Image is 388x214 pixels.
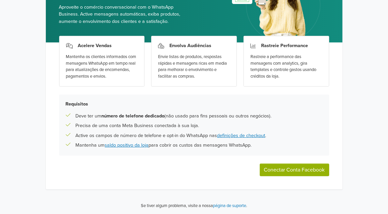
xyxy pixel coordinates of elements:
span: Aproveite o comércio conversacional com o WhatsApp Business. Active mensagens automáticas, exiba ... [59,4,189,25]
a: saldo positivo da loja [105,142,149,148]
div: Envie listas de produtos, respostas rápidas e mensagens ricas em media para melhorar o envolvimen... [158,54,230,80]
p: Se tiver algum problema, visite a nossa . [141,203,247,209]
div: Rastreie a performance das mensagens com analytics, gira templates e controle gastos usando crédi... [250,54,322,80]
a: definições de checkout [217,133,265,138]
a: página de suporte [213,203,246,208]
button: Conectar Conta Facebook [260,164,329,176]
b: número de telefone dedicado [102,113,165,119]
h5: Requisitos [66,101,323,107]
div: Mantenha os clientes informados com mensagens WhatsApp em tempo real para atualizações de encomen... [66,54,138,80]
p: Active os campos de número de telefone e opt-in do WhatsApp nas . [76,132,266,139]
h3: Rastreie Performance [261,43,308,48]
h3: Envolva Audiências [169,43,211,48]
p: Precisa de uma conta Meta Business conectada à sua loja. [76,122,199,129]
h3: Acelere Vendas [78,43,112,48]
p: Mantenha um para cobrir os custos das mensagens WhatsApp. [76,142,252,149]
p: Deve ter um (não usado para fins pessoais ou outros negócios). [76,112,272,120]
